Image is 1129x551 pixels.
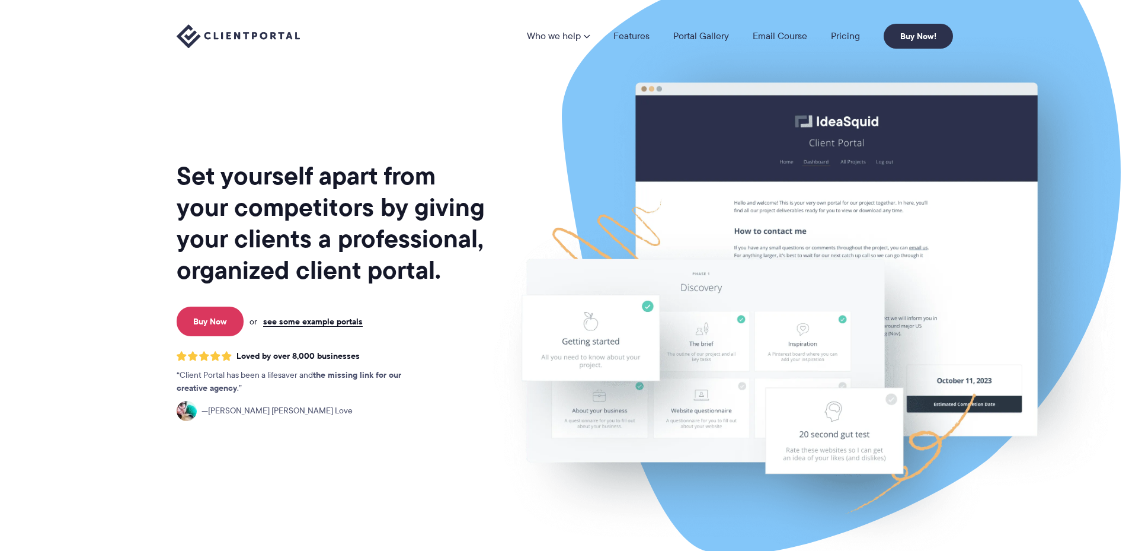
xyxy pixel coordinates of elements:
a: Email Course [753,31,807,41]
p: Client Portal has been a lifesaver and . [177,369,426,395]
a: see some example portals [263,316,363,327]
span: [PERSON_NAME] [PERSON_NAME] Love [202,405,353,418]
h1: Set yourself apart from your competitors by giving your clients a professional, organized client ... [177,160,487,286]
a: Portal Gallery [673,31,729,41]
a: Pricing [831,31,860,41]
a: Buy Now! [884,24,953,49]
a: Who we help [527,31,590,41]
strong: the missing link for our creative agency [177,368,401,394]
a: Buy Now [177,307,244,336]
a: Features [613,31,650,41]
span: or [250,316,257,327]
span: Loved by over 8,000 businesses [236,351,360,361]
